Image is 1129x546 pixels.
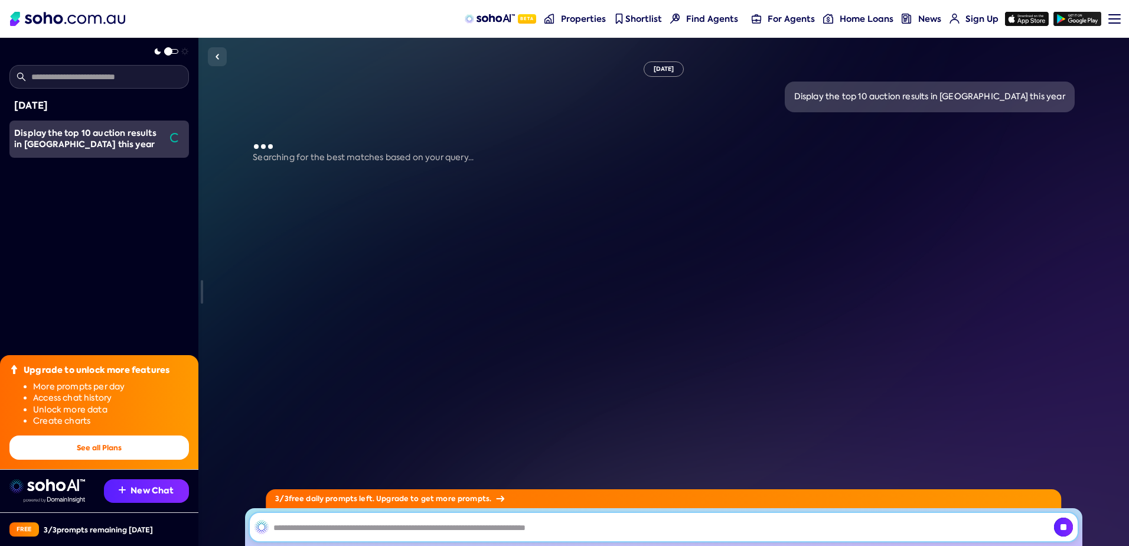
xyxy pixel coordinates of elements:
img: Recommendation icon [119,486,126,493]
div: 3 / 3 prompts remaining [DATE] [44,525,153,535]
div: Display the top 10 auction results in [GEOGRAPHIC_DATA] this year [794,91,1065,103]
img: Sidebar toggle icon [210,50,224,64]
button: Cancel request [1054,518,1073,537]
li: Create charts [33,415,189,427]
img: properties-nav icon [544,14,554,24]
img: for-agents-nav icon [752,14,762,24]
button: See all Plans [9,435,189,460]
img: Data provided by Domain Insight [24,497,85,503]
span: Find Agents [686,13,738,25]
img: Arrow icon [496,496,504,502]
img: for-agents-nav icon [949,14,960,24]
span: News [918,13,941,25]
img: Upgrade icon [9,365,19,374]
img: for-agents-nav icon [823,14,833,24]
div: 3 / 3 free daily prompts left. Upgrade to get more prompts. [266,489,1061,508]
img: app-store icon [1005,12,1049,26]
span: Display the top 10 auction results in [GEOGRAPHIC_DATA] this year [14,127,156,151]
p: Searching for the best matches based on your query... [253,152,1074,164]
img: Soho Logo [10,12,125,26]
div: Display the top 10 auction results in NSW this year [14,128,163,151]
span: For Agents [768,13,815,25]
img: SohoAI logo black [254,520,269,534]
li: Unlock more data [33,404,189,416]
button: New Chat [104,479,189,503]
div: [DATE] [644,61,684,77]
a: Display the top 10 auction results in [GEOGRAPHIC_DATA] this year [9,121,163,158]
span: Sign Up [965,13,999,25]
li: Access chat history [33,392,189,404]
span: Home Loans [840,13,893,25]
img: sohoai logo [9,479,85,493]
img: sohoAI logo [465,14,515,24]
li: More prompts per day [33,381,189,393]
img: news-nav icon [902,14,912,24]
img: Send icon [1054,518,1073,537]
div: Free [9,522,39,537]
img: shortlist-nav icon [614,14,624,24]
span: Properties [561,13,606,25]
span: Beta [518,14,536,24]
span: Shortlist [625,13,662,25]
img: google-play icon [1053,12,1101,26]
div: Upgrade to unlock more features [24,365,169,376]
img: Find agents icon [670,14,680,24]
div: [DATE] [14,98,184,113]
